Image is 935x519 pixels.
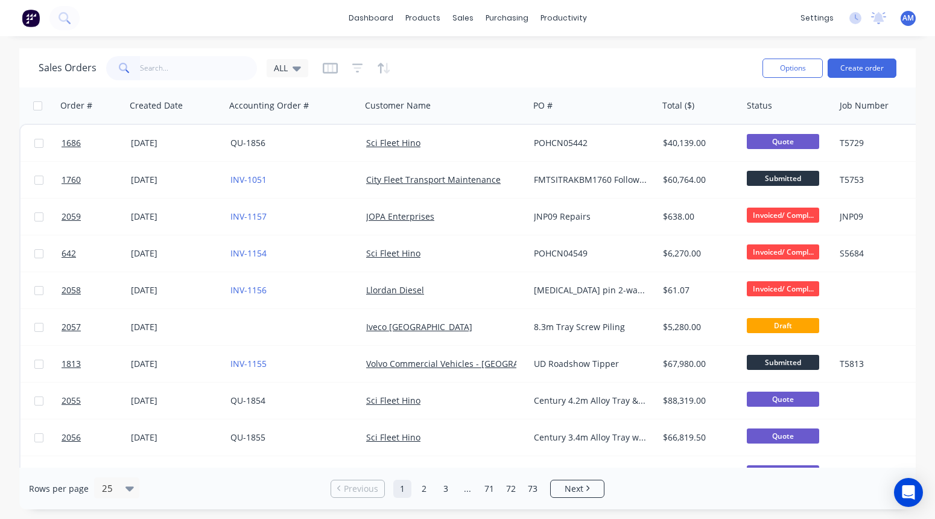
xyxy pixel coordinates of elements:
[894,478,923,507] div: Open Intercom Messenger
[131,358,221,370] div: [DATE]
[62,211,81,223] span: 2059
[534,247,647,259] div: POHCN04549
[399,9,446,27] div: products
[762,59,823,78] button: Options
[131,174,221,186] div: [DATE]
[62,125,131,161] a: 1686
[902,13,914,24] span: AM
[663,321,734,333] div: $5,280.00
[62,419,131,456] a: 2056
[437,480,455,498] a: Page 3
[840,247,914,259] div: S5684
[747,355,819,370] span: Submitted
[366,358,565,369] a: Volvo Commercial Vehicles - [GEOGRAPHIC_DATA]
[131,137,221,149] div: [DATE]
[502,480,520,498] a: Page 72
[62,137,81,149] span: 1686
[62,431,81,444] span: 2056
[663,137,734,149] div: $40,139.00
[344,483,378,495] span: Previous
[343,9,399,27] a: dashboard
[534,395,647,407] div: Century 4.2m Alloy Tray & Crane
[747,281,819,296] span: Invoiced/ Compl...
[662,100,694,112] div: Total ($)
[393,480,411,498] a: Page 1 is your current page
[524,480,542,498] a: Page 73
[534,431,647,444] div: Century 3.4m Alloy Tray with [PERSON_NAME]
[366,284,424,296] a: Llordan Diesel
[533,100,553,112] div: PO #
[663,395,734,407] div: $88,319.00
[130,100,183,112] div: Created Date
[62,174,81,186] span: 1760
[62,162,131,198] a: 1760
[62,456,131,492] a: 2054
[230,284,267,296] a: INV-1156
[131,431,221,444] div: [DATE]
[131,211,221,223] div: [DATE]
[840,358,914,370] div: T5813
[62,235,131,272] a: 642
[22,9,40,27] img: Factory
[229,100,309,112] div: Accounting Order #
[747,428,819,444] span: Quote
[274,62,288,74] span: ALL
[747,171,819,186] span: Submitted
[62,199,131,235] a: 2059
[230,358,267,369] a: INV-1155
[230,137,265,148] a: QU-1856
[663,284,734,296] div: $61.07
[747,244,819,259] span: Invoiced/ Compl...
[480,480,498,498] a: Page 71
[131,247,221,259] div: [DATE]
[331,483,384,495] a: Previous page
[365,100,431,112] div: Customer Name
[794,9,840,27] div: settings
[534,284,647,296] div: [MEDICAL_DATA] pin 2-way hinge- medium
[62,272,131,308] a: 2058
[326,480,609,498] ul: Pagination
[62,395,81,407] span: 2055
[663,247,734,259] div: $6,270.00
[62,346,131,382] a: 1813
[534,211,647,223] div: JNP09 Repairs
[62,321,81,333] span: 2057
[131,395,221,407] div: [DATE]
[366,211,434,222] a: JOPA Enterprises
[840,211,914,223] div: JNP09
[534,9,593,27] div: productivity
[230,174,267,185] a: INV-1051
[663,431,734,444] div: $66,819.50
[747,208,819,223] span: Invoiced/ Compl...
[446,9,480,27] div: sales
[663,211,734,223] div: $638.00
[747,465,819,480] span: Quote
[62,309,131,345] a: 2057
[230,431,265,443] a: QU-1855
[366,431,420,443] a: Sci Fleet Hino
[366,174,501,185] a: City Fleet Transport Maintenance
[551,483,604,495] a: Next page
[534,358,647,370] div: UD Roadshow Tipper
[480,9,534,27] div: purchasing
[534,321,647,333] div: 8.3m Tray Screw Piling
[840,100,889,112] div: Job Number
[366,247,420,259] a: Sci Fleet Hino
[747,318,819,333] span: Draft
[140,56,258,80] input: Search...
[131,284,221,296] div: [DATE]
[230,247,267,259] a: INV-1154
[230,211,267,222] a: INV-1157
[747,100,772,112] div: Status
[534,137,647,149] div: POHCN05442
[39,62,97,74] h1: Sales Orders
[840,174,914,186] div: T5753
[62,284,81,296] span: 2058
[663,174,734,186] div: $60,764.00
[62,247,76,259] span: 642
[828,59,896,78] button: Create order
[663,358,734,370] div: $67,980.00
[230,395,265,406] a: QU-1854
[366,321,472,333] a: Iveco [GEOGRAPHIC_DATA]
[29,483,89,495] span: Rows per page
